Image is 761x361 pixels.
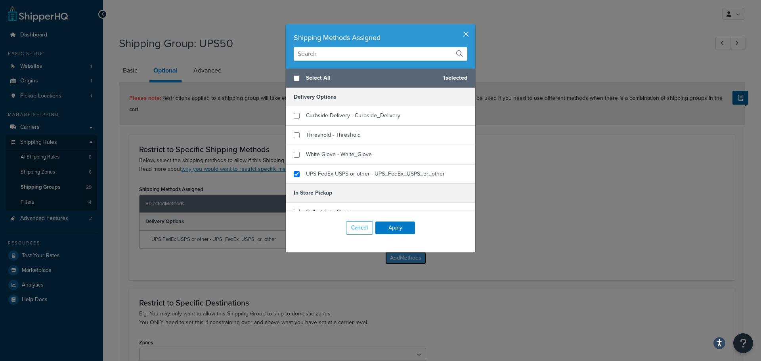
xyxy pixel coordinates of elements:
[306,170,445,178] span: UPS FedEx USPS or other - UPS_FedEx_USPS_or_other
[306,150,372,159] span: White Glove - White_Glove
[294,47,467,61] input: Search
[346,221,373,235] button: Cancel
[294,32,467,43] div: Shipping Methods Assigned
[286,183,475,202] h5: In Store Pickup
[286,88,475,106] h5: Delivery Options
[375,222,415,234] button: Apply
[306,111,400,120] span: Curbside Delivery - Curbside_Delivery
[306,208,350,216] span: Collect from Store
[286,69,475,88] div: 1 selected
[306,73,437,84] span: Select All
[306,131,361,139] span: Threshold - Threshold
